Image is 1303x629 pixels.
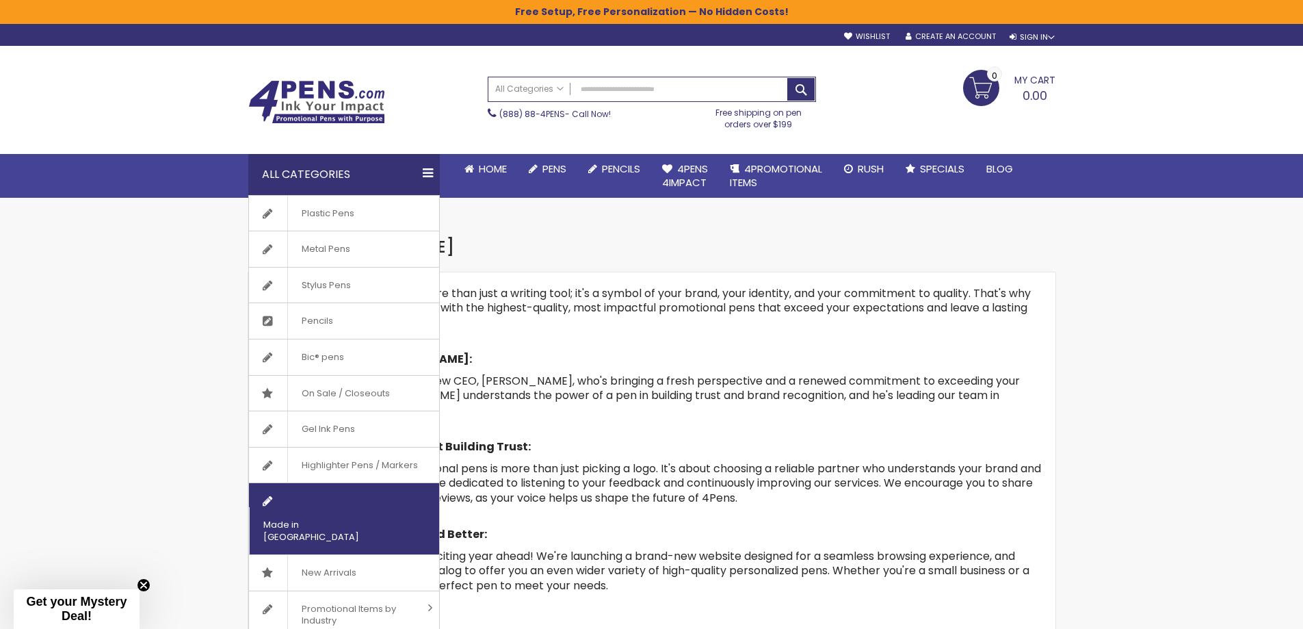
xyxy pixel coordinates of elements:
[499,108,565,120] a: (888) 88-4PENS
[858,162,884,176] span: Rush
[488,77,570,100] a: All Categories
[844,31,890,42] a: Wishlist
[287,376,404,411] span: On Sale / Closeouts
[262,548,1029,593] span: We're thrilled to announce an exciting year ahead! We're launching a brand-new website designed f...
[249,339,439,375] a: Bic® pens
[248,80,385,124] img: 4Pens Custom Pens and Promotional Products
[495,84,564,94] span: All Categories
[249,411,439,447] a: Gel Ink Pens
[287,411,369,447] span: Gel Ink Pens
[262,285,1031,331] span: At 4Pens, we believe a pen is more than just a writing tool; it's a symbol of your brand, your id...
[287,448,432,483] span: Highlighter Pens / Markers
[992,69,997,82] span: 0
[262,373,1020,418] span: We're excited to introduce our new CEO, [PERSON_NAME], who's bringing a fresh perspective and a r...
[719,154,833,198] a: 4PROMOTIONALITEMS
[651,154,719,198] a: 4Pens4impact
[1010,32,1055,42] div: Sign In
[287,231,364,267] span: Metal Pens
[602,162,640,176] span: Pencils
[249,448,439,483] a: Highlighter Pens / Markers
[249,507,405,554] span: Made in [GEOGRAPHIC_DATA]
[249,483,439,554] a: Made in [GEOGRAPHIC_DATA]
[499,108,611,120] span: - Call Now!
[249,555,439,591] a: New Arrivals
[249,196,439,231] a: Plastic Pens
[701,102,816,129] div: Free shipping on pen orders over $199
[287,268,365,303] span: Stylus Pens
[906,31,996,42] a: Create an Account
[26,595,127,623] span: Get your Mystery Deal!
[262,461,1041,506] span: We know that choosing promotional pens is more than just picking a logo. It's about choosing a re...
[137,578,150,592] button: Close teaser
[833,154,895,184] a: Rush
[249,303,439,339] a: Pencils
[920,162,964,176] span: Specials
[249,376,439,411] a: On Sale / Closeouts
[895,154,975,184] a: Specials
[963,70,1055,104] a: 0.00 0
[287,303,347,339] span: Pencils
[986,162,1013,176] span: Blog
[249,231,439,267] a: Metal Pens
[975,154,1024,184] a: Blog
[287,339,358,375] span: Bic® pens
[287,555,370,591] span: New Arrivals
[14,589,140,629] div: Get your Mystery Deal!Close teaser
[479,162,507,176] span: Home
[287,196,368,231] span: Plastic Pens
[542,162,566,176] span: Pens
[248,154,440,195] div: All Categories
[518,154,577,184] a: Pens
[1023,87,1047,104] span: 0.00
[453,154,518,184] a: Home
[730,162,822,190] span: 4PROMOTIONAL ITEMS
[662,162,708,190] span: 4Pens 4impact
[577,154,651,184] a: Pencils
[249,268,439,303] a: Stylus Pens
